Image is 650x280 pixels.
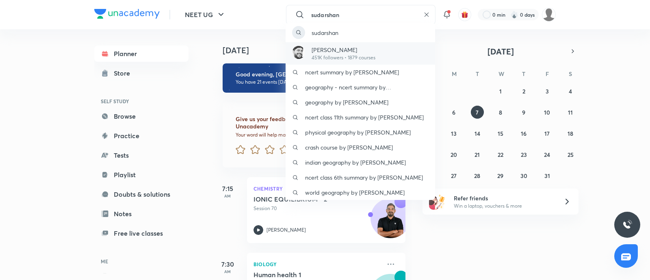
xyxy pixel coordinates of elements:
[286,125,435,140] a: physical geography by [PERSON_NAME]
[305,68,399,76] p: ncert summary by [PERSON_NAME]
[292,46,305,59] img: Avatar
[305,158,406,167] p: indian geography by [PERSON_NAME]
[622,220,632,230] img: ttu
[286,140,435,155] a: crash course by [PERSON_NAME]
[305,83,429,91] p: geography - ncert summary by [PERSON_NAME]
[286,95,435,110] a: geography by [PERSON_NAME]
[286,155,435,170] a: indian geography by [PERSON_NAME]
[305,188,405,197] p: world geography by [PERSON_NAME]
[305,128,411,137] p: physical geography by [PERSON_NAME]
[312,46,375,54] p: [PERSON_NAME]
[305,98,388,106] p: geography by [PERSON_NAME]
[312,28,338,37] p: sudarshan
[312,54,375,61] p: 451K followers • 1879 courses
[305,113,424,122] p: ncert class 11th summary by [PERSON_NAME]
[286,185,435,200] a: world geography by [PERSON_NAME]
[286,65,435,80] a: ncert summary by [PERSON_NAME]
[286,23,435,42] a: sudarshan
[286,170,435,185] a: ncert class 6th summary by [PERSON_NAME]
[286,110,435,125] a: ncert class 11th summary by [PERSON_NAME]
[286,80,435,95] a: geography - ncert summary by [PERSON_NAME]
[286,42,435,65] a: Avatar[PERSON_NAME]451K followers • 1879 courses
[305,143,393,152] p: crash course by [PERSON_NAME]
[305,173,423,182] p: ncert class 6th summary by [PERSON_NAME]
